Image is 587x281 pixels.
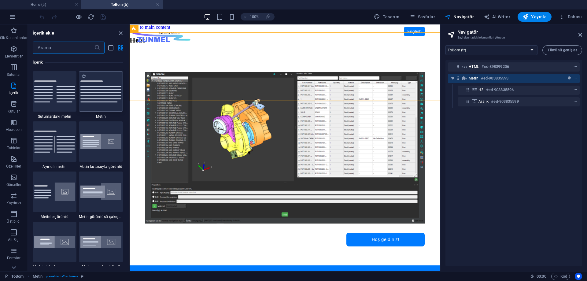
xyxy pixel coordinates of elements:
button: 100% [241,13,262,20]
h6: İçerik ekle [33,29,54,37]
img: text-in-columns.svg [34,80,75,102]
span: Metin [79,114,123,119]
span: Navigatör [445,14,474,20]
span: Metinle görüntü [33,214,77,219]
h6: #ed-903835596 [486,86,514,94]
span: Seçmek için tıkla. Düzenlemek için çift tıkla [33,273,42,280]
p: Alt Bigi [8,237,20,242]
div: Metin görüntüsü çakışması [79,172,123,219]
h6: 100% [250,13,260,20]
button: Tasarım [371,12,402,22]
button: context-menu [572,63,578,70]
div: Ayırıcılı metin [33,121,77,169]
p: İçerik [9,91,18,95]
h6: Oturum süresi [530,273,546,280]
img: text-with-separator.svg [34,131,75,152]
button: Tümünü genişlet [542,45,582,55]
p: Kutular [8,109,20,114]
span: 00 00 [537,273,546,280]
button: grid-view [117,44,124,51]
button: close panel [117,29,124,37]
p: Üst bilgi [7,219,20,224]
button: Sayfalar [407,12,437,22]
button: Ön izleme modundan çıkıp düzenlemeye devam etmek için buraya tıklayın [75,13,82,20]
p: Formlar [7,256,20,261]
span: Metin [469,76,478,81]
span: Sık kullanılanlara ekle [81,74,87,79]
h6: İçerik [33,59,123,66]
span: Ayırıcılı metin [33,164,77,169]
h6: #ed-903835593 [481,75,508,82]
span: AI Writer [484,14,510,20]
span: Metinle hizalanmış geniş görüntü [33,264,77,269]
span: H2 [478,87,484,92]
img: text-image-overlap.svg [80,183,121,201]
i: Yeniden boyutlandırmada yakınlaştırma düzeyini seçilen cihaza uyacak şekilde otomatik olarak ayarla. [266,14,271,20]
h3: Sayfalarınızdaki elementleri yönetin [457,35,570,40]
p: Kaydırıcı [6,201,21,205]
h2: Navigatör [457,29,582,35]
button: Dahası [556,12,584,22]
p: Görseller [6,182,21,187]
span: Metin kutusuyla görüntü [79,164,123,169]
span: Tasarım [374,14,399,20]
button: context-menu [572,98,578,105]
i: Bu element, özelleştirilebilir bir ön ayar [81,275,83,278]
span: Tümünü genişlet [548,48,577,52]
img: wide-image-with-text-aligned.svg [34,236,75,248]
div: Metin kutusuyla görüntü [79,121,123,169]
button: AI Writer [481,12,513,22]
span: Sayfalar [409,14,435,20]
img: wide-image-with-text.svg [80,236,121,248]
div: Metinle görüntü [33,172,77,219]
span: Metin görüntüsü çakışması [79,214,123,219]
span: . preset-text-v2-columns [45,273,78,280]
img: text-with-image-v4.svg [34,183,75,201]
span: Sütunlardaki metin [33,114,77,119]
nav: breadcrumb [33,273,84,280]
p: Elementler [5,54,23,59]
img: image-with-text-box.svg [80,134,121,150]
button: reload [87,13,94,20]
h4: ToBom (tr) [81,1,163,8]
div: Metinle geniş görüntü [79,222,123,269]
span: Aralık [478,99,489,104]
button: context-menu [572,86,578,94]
button: Yayınla [518,12,552,22]
span: Yayınla [522,14,547,20]
span: : [541,274,542,279]
a: Seçimi iptal etmek için tıkla. Sayfaları açmak için çift tıkla [5,273,24,280]
span: Dahası [559,14,582,20]
div: Metin [79,71,123,119]
button: toggle-expand [449,75,456,82]
i: Sayfayı yeniden yükleyin [87,13,94,20]
p: Sütunlar [7,72,21,77]
button: list-view [107,44,114,51]
p: Özellikler [6,164,21,169]
input: Arama [33,42,94,54]
button: Kod [551,273,570,280]
p: Akordeon [6,127,22,132]
img: text.svg [80,80,121,102]
span: Metinle geniş görüntü [79,264,123,269]
div: Metinle hizalanmış geniş görüntü [33,222,77,269]
button: preset [566,75,572,82]
span: HTML [469,64,479,69]
button: context-menu [572,75,578,82]
button: Navigatör [442,12,476,22]
h6: #ed-898399206 [482,63,509,70]
span: Kod [554,273,567,280]
div: Tasarım (Ctrl+Alt+Y) [371,12,402,22]
button: Usercentrics [575,273,582,280]
div: Sütunlardaki metin [33,71,77,119]
p: Tablolar [7,146,21,150]
h6: #ed-903835599 [491,98,519,105]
